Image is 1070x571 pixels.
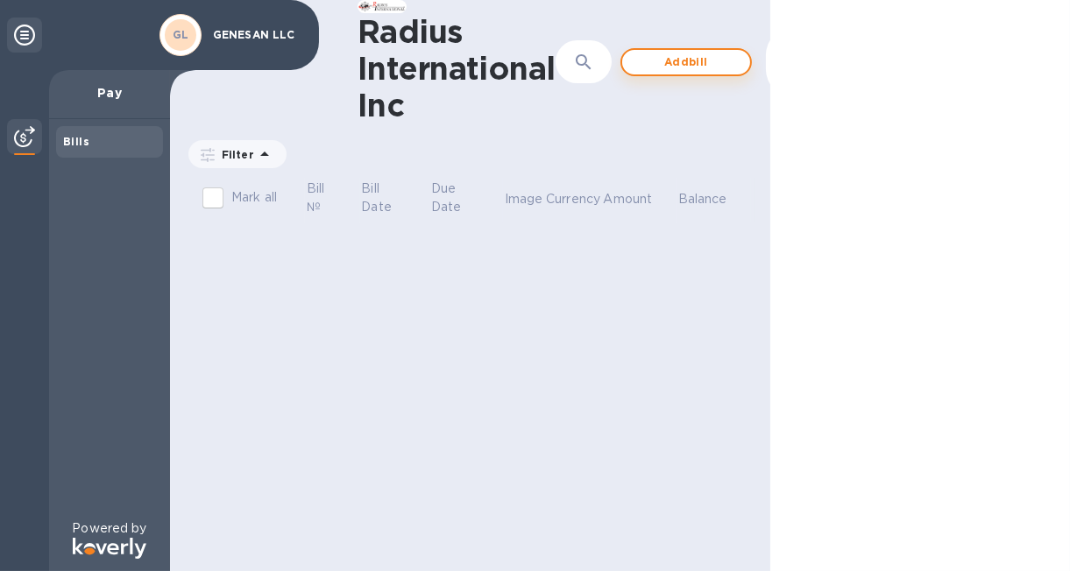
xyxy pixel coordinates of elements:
span: Due Date [431,180,502,216]
p: Bill Date [361,180,405,216]
span: Amount [603,190,675,208]
b: GL [173,28,189,41]
b: Bills [63,135,89,148]
p: Balance [678,190,727,208]
p: Currency [546,190,600,208]
button: Addbill [620,48,752,76]
span: Balance [678,190,750,208]
p: Mark all [231,188,277,207]
img: Logo [73,538,146,559]
p: Powered by [72,519,146,538]
p: Filter [215,147,254,162]
p: Bill № [307,180,336,216]
h1: Radius International Inc [358,13,556,123]
p: GENESAN LLC [213,29,301,41]
span: Bill Date [361,180,428,216]
p: Amount [603,190,652,208]
span: Bill № [307,180,358,216]
p: Due Date [431,180,479,216]
p: Image [505,190,543,208]
p: Pay [63,84,156,102]
span: Add bill [636,52,736,73]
